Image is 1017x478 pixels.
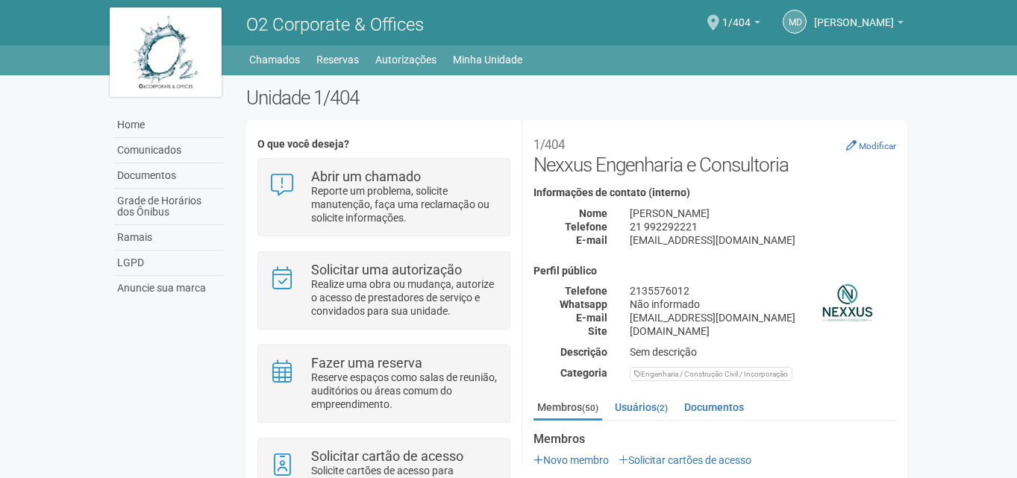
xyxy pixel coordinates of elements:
div: 2135576012 [619,284,907,298]
strong: Telefone [565,221,607,233]
a: Fazer uma reserva Reserve espaços como salas de reunião, auditórios ou áreas comum do empreendime... [269,356,498,411]
strong: Whatsapp [560,298,607,310]
a: Autorizações [375,49,436,70]
strong: Abrir um chamado [311,169,421,184]
a: Solicitar uma autorização Realize uma obra ou mudança, autorize o acesso de prestadores de serviç... [269,263,498,318]
a: [PERSON_NAME] [814,19,904,31]
a: Usuários(2) [611,396,672,418]
div: 21 992292221 [619,220,907,233]
a: Documentos [680,396,748,418]
a: Md [783,10,807,34]
span: Michele de Carvalho [814,2,894,28]
img: business.png [810,265,885,340]
strong: Fazer uma reserva [311,355,422,371]
a: Reservas [316,49,359,70]
h4: O que você deseja? [257,139,510,150]
a: 1/404 [722,19,760,31]
img: logo.jpg [110,7,222,97]
a: Ramais [113,225,224,251]
strong: Site [588,325,607,337]
div: [EMAIL_ADDRESS][DOMAIN_NAME] [619,311,907,324]
span: O2 Corporate & Offices [246,14,424,35]
h4: Perfil público [533,265,896,277]
a: Documentos [113,163,224,189]
small: Modificar [859,141,896,151]
h4: Informações de contato (interno) [533,187,896,198]
p: Realize uma obra ou mudança, autorize o acesso de prestadores de serviço e convidados para sua un... [311,277,498,318]
strong: Solicitar cartão de acesso [311,448,463,464]
p: Reserve espaços como salas de reunião, auditórios ou áreas comum do empreendimento. [311,371,498,411]
a: Membros(50) [533,396,602,421]
strong: Nome [579,207,607,219]
span: 1/404 [722,2,751,28]
div: [EMAIL_ADDRESS][DOMAIN_NAME] [619,233,907,247]
a: Grade de Horários dos Ônibus [113,189,224,225]
small: (2) [657,403,668,413]
strong: Telefone [565,285,607,297]
a: Home [113,113,224,138]
a: Solicitar cartões de acesso [619,454,751,466]
div: Engenharia / Construção Civil / Incorporação [630,367,792,381]
a: Chamados [249,49,300,70]
div: [DOMAIN_NAME] [619,324,907,338]
a: Comunicados [113,138,224,163]
strong: Descrição [560,346,607,358]
div: Não informado [619,298,907,311]
h2: Unidade 1/404 [246,87,908,109]
a: LGPD [113,251,224,276]
strong: Membros [533,433,896,446]
strong: E-mail [576,312,607,324]
div: Sem descrição [619,345,907,359]
div: [PERSON_NAME] [619,207,907,220]
strong: E-mail [576,234,607,246]
small: 1/404 [533,137,565,152]
a: Abrir um chamado Reporte um problema, solicite manutenção, faça uma reclamação ou solicite inform... [269,170,498,224]
a: Novo membro [533,454,609,466]
a: Minha Unidade [453,49,522,70]
small: (50) [582,403,598,413]
p: Reporte um problema, solicite manutenção, faça uma reclamação ou solicite informações. [311,184,498,224]
a: Anuncie sua marca [113,276,224,301]
a: Modificar [846,139,896,151]
h2: Nexxus Engenharia e Consultoria [533,131,896,176]
strong: Categoria [560,367,607,379]
strong: Solicitar uma autorização [311,262,462,277]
